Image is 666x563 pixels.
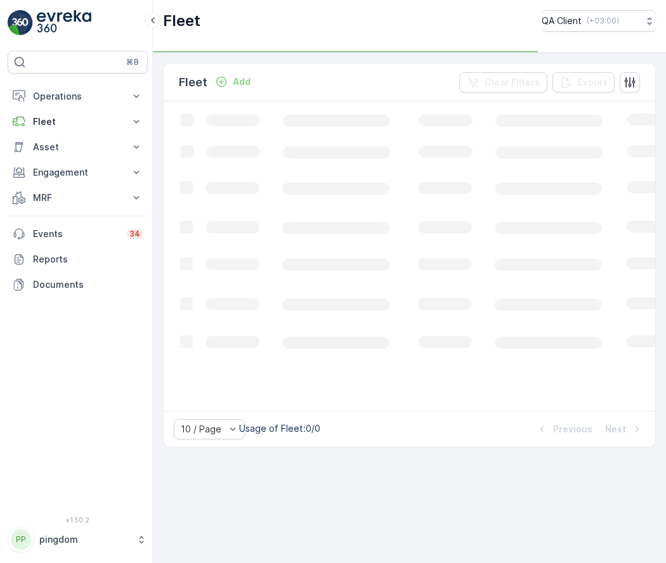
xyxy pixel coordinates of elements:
[33,228,119,240] p: Events
[8,247,148,272] a: Reports
[33,278,143,291] p: Documents
[604,422,645,437] button: Next
[8,160,148,185] button: Engagement
[163,11,200,31] p: Fleet
[542,10,656,32] button: QA Client(+03:00)
[33,115,122,128] p: Fleet
[8,84,148,109] button: Operations
[578,76,607,89] p: Export
[8,10,33,36] img: logo
[33,90,122,103] p: Operations
[129,229,140,239] p: 34
[8,272,148,297] a: Documents
[485,76,540,89] p: Clear Filters
[587,16,619,26] p: ( +03:00 )
[459,72,547,93] button: Clear Filters
[33,141,122,153] p: Asset
[534,422,594,437] button: Previous
[126,57,139,67] p: ⌘B
[33,253,143,266] p: Reports
[8,134,148,160] button: Asset
[179,74,207,91] p: Fleet
[8,109,148,134] button: Fleet
[552,72,615,93] button: Export
[8,221,148,247] a: Events34
[233,75,251,88] p: Add
[542,15,582,27] p: QA Client
[33,191,122,204] p: MRF
[8,516,148,524] span: v 1.50.2
[11,529,31,550] div: PP
[8,185,148,210] button: MRF
[553,423,592,436] p: Previous
[39,533,130,546] p: pingdom
[605,423,626,436] p: Next
[33,166,122,179] p: Engagement
[37,10,91,36] img: logo_light-DOdMpM7g.png
[8,526,148,553] button: PPpingdom
[210,74,256,89] button: Add
[239,422,320,435] p: Usage of Fleet : 0/0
